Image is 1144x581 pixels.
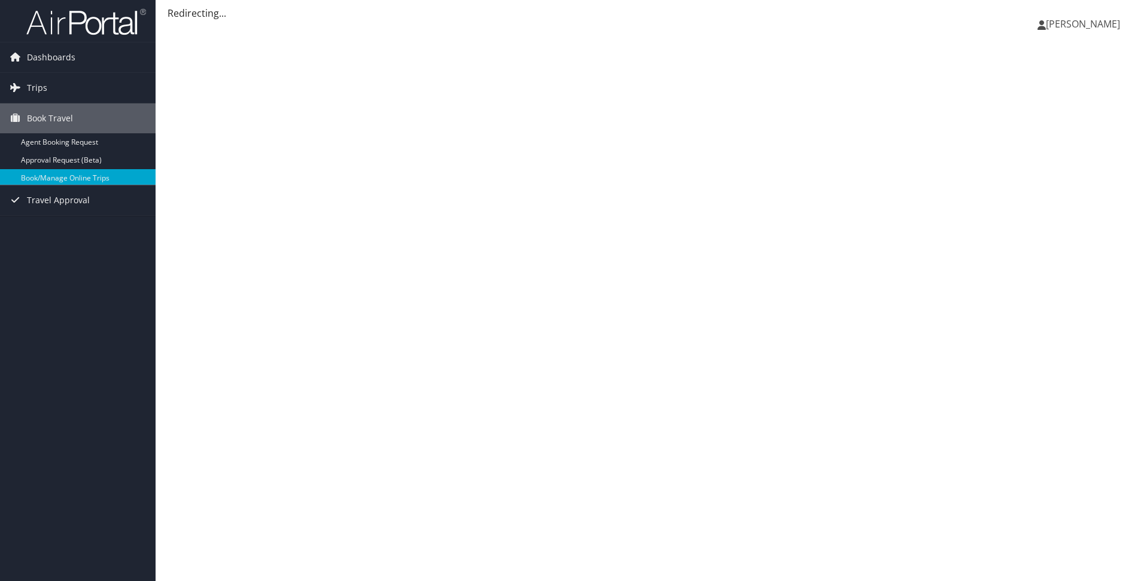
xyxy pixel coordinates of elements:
[1046,17,1120,30] span: [PERSON_NAME]
[27,185,90,215] span: Travel Approval
[27,73,47,103] span: Trips
[27,103,73,133] span: Book Travel
[26,8,146,36] img: airportal-logo.png
[27,42,75,72] span: Dashboards
[1037,6,1132,42] a: [PERSON_NAME]
[168,6,1132,20] div: Redirecting...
